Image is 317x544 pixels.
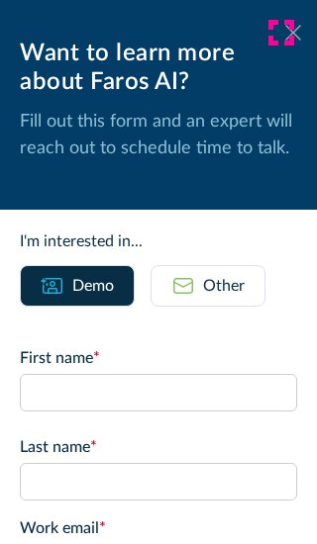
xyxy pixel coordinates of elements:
label: Last name [20,435,297,459]
div: Other [203,274,245,298]
div: Demo [72,274,114,298]
div: I'm interested in... [20,229,297,253]
label: Work email [20,516,297,540]
p: Fill out this form and an expert will reach out to schedule time to talk. [20,109,297,162]
label: First name [20,346,297,370]
div: Want to learn more about Faros AI? [20,40,297,97]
